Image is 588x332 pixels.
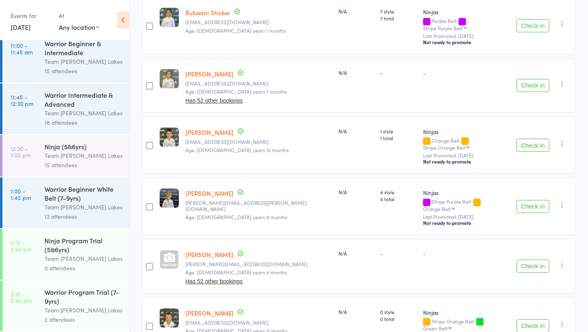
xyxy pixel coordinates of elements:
[45,118,122,127] div: 18 attendees
[45,90,122,108] div: Warrior Intermediate & Advanced
[185,261,332,267] small: rebecca.camilleri3107@gmail.com
[423,250,510,257] div: -
[45,57,122,66] div: Team [PERSON_NAME] Lakes
[423,206,451,211] div: Orange Belt
[517,19,549,32] button: Check in
[11,291,32,304] time: 3:15 - 3:45 pm
[185,278,243,285] button: Has 52 other bookings
[339,308,374,315] div: N/A
[45,212,122,221] div: 13 attendees
[45,66,122,76] div: 15 attendees
[380,188,416,195] span: 4 style
[185,139,332,145] small: billy_spasovski@hotmail.com
[45,142,122,151] div: Ninja (5&6yrs)
[185,200,332,212] small: emily.funke@gmail.com
[339,188,374,195] div: N/A
[185,19,332,25] small: gurj201@gmail.com
[380,128,416,135] span: 1 style
[423,188,510,197] div: Ninjas
[185,97,243,104] button: Has 52 other bookings
[423,220,510,226] div: Not ready to promote
[45,160,122,170] div: 15 attendees
[2,32,129,83] a: 11:00 -11:45 amWarrior Beginner & IntermediateTeam [PERSON_NAME] Lakes15 attendees
[11,188,31,201] time: 1:00 - 1:45 pm
[2,135,129,177] a: 12:30 -1:00 pmNinja (5&6yrs)Team [PERSON_NAME] Lakes15 attendees
[185,88,287,95] span: Age: [DEMOGRAPHIC_DATA] years 7 months
[423,325,448,331] div: Green Belt
[339,8,374,15] div: N/A
[185,269,287,276] span: Age: [DEMOGRAPHIC_DATA] years 4 months
[2,229,129,280] a: 2:15 -2:45 pmNinja Program Trial (5&6yrs)Team [PERSON_NAME] Lakes0 attendees
[185,81,332,86] small: khushdeepkaur11@gmail.com
[185,189,234,197] a: [PERSON_NAME]
[380,195,416,202] span: 4 total
[2,177,129,228] a: 1:00 -1:45 pmWarrior Beginner White Belt (7-9yrs)Team [PERSON_NAME] Lakes13 attendees
[380,250,416,257] div: -
[45,184,122,202] div: Warrior Beginner White Belt (7-9yrs)
[380,135,416,141] span: 1 total
[423,33,510,39] small: Last Promoted: [DATE]
[185,70,234,78] a: [PERSON_NAME]
[339,128,374,135] div: N/A
[45,315,122,324] div: 2 attendees
[160,188,179,208] img: image1743803243.png
[185,8,230,17] a: Rubaani Shoker
[160,8,179,27] img: image1746831426.png
[45,305,122,315] div: Team [PERSON_NAME] Lakes
[185,128,234,137] a: [PERSON_NAME]
[185,146,289,153] span: Age: [DEMOGRAPHIC_DATA] years 10 months
[517,200,549,213] button: Check in
[423,128,510,136] div: Ninjas
[339,250,374,257] div: N/A
[423,69,510,76] div: -
[380,15,416,22] span: 7 total
[185,309,234,317] a: [PERSON_NAME]
[59,22,99,31] div: Any location
[423,158,510,165] div: Not ready to promote
[45,287,122,305] div: Warrior Program Trial (7-9yrs)
[380,308,416,315] span: 0 style
[11,94,33,107] time: 11:45 - 12:30 pm
[339,69,374,76] div: N/A
[423,153,510,158] small: Last Promoted: [DATE]
[517,139,549,152] button: Check in
[2,280,129,331] a: 3:15 -3:45 pmWarrior Program Trial (7-9yrs)Team [PERSON_NAME] Lakes2 attendees
[59,9,99,22] div: At
[185,27,286,34] span: Age: [DEMOGRAPHIC_DATA] years 1 months
[11,239,32,252] time: 2:15 - 2:45 pm
[45,263,122,273] div: 0 attendees
[45,236,122,254] div: Ninja Program Trial (5&6yrs)
[185,250,234,259] a: [PERSON_NAME]
[45,108,122,118] div: Team [PERSON_NAME] Lakes
[45,202,122,212] div: Team [PERSON_NAME] Lakes
[45,39,122,57] div: Warrior Beginner & Intermediate
[185,320,332,325] small: Zlatski89@gmail.com
[423,8,510,16] div: Ninjas
[517,79,549,92] button: Check in
[11,9,51,22] div: Events for
[11,145,31,158] time: 12:30 - 1:00 pm
[423,18,510,30] div: Purple Belt
[160,69,179,88] img: image1756507594.png
[423,145,465,150] div: Stripe Orange Belt
[45,151,122,160] div: Team [PERSON_NAME] Lakes
[423,214,510,220] small: Last Promoted: [DATE]
[380,69,416,76] div: -
[423,308,510,316] div: Ninjas
[2,83,129,134] a: 11:45 -12:30 pmWarrior Intermediate & AdvancedTeam [PERSON_NAME] Lakes18 attendees
[11,42,33,55] time: 11:00 - 11:45 am
[11,22,31,31] a: [DATE]
[380,315,416,322] span: 0 total
[45,254,122,263] div: Team [PERSON_NAME] Lakes
[517,260,549,273] button: Check in
[423,199,510,211] div: Stripe Purple Belt
[423,25,463,31] div: Stripe Purple Belt
[423,39,510,45] div: Not ready to promote
[185,213,287,220] span: Age: [DEMOGRAPHIC_DATA] years 9 months
[423,319,510,331] div: Stripe Orange Belt
[160,128,179,147] img: image1732312334.png
[423,138,510,150] div: Orange Belt
[380,8,416,15] span: 7 style
[160,308,179,328] img: image1732311977.png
